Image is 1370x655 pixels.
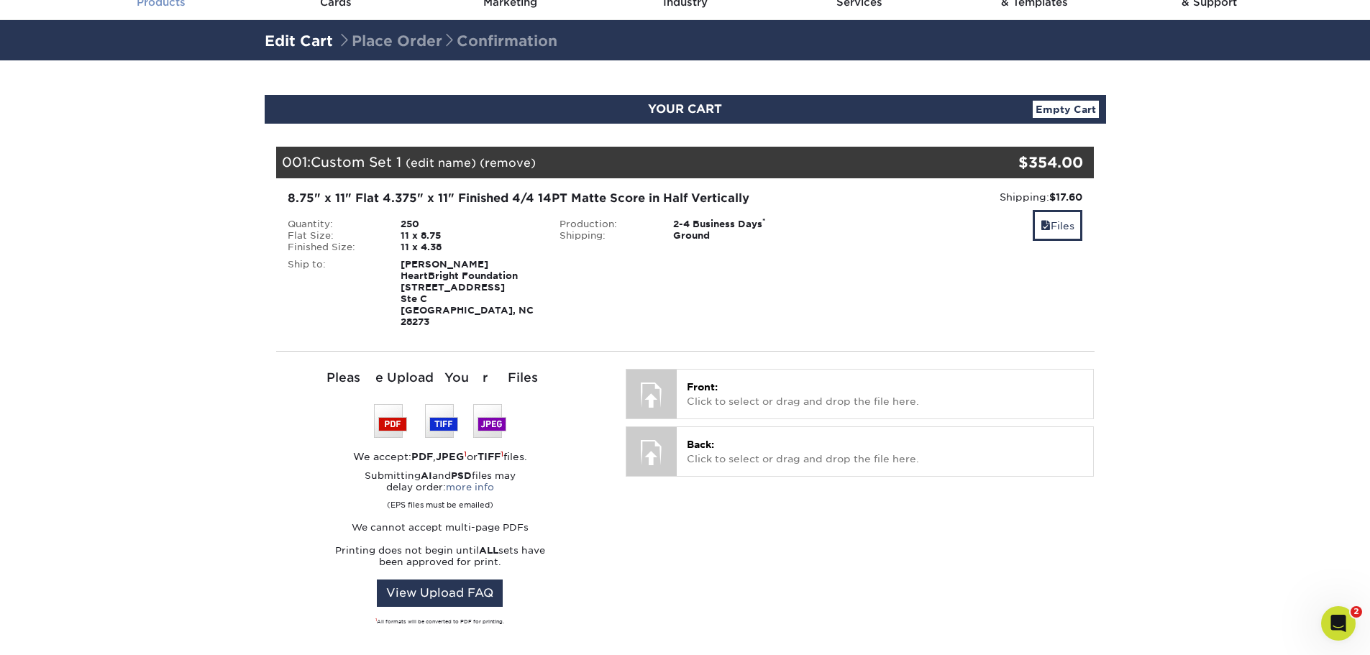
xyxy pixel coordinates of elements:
span: Custom Set 1 [311,154,401,170]
div: Quantity: [277,219,391,230]
strong: PSD [451,470,472,481]
p: Submitting and files may delay order: [276,470,605,510]
div: Please Upload Your Files [276,369,605,388]
div: Shipping: [832,190,1083,204]
div: 11 x 4.38 [390,242,549,253]
a: Edit Cart [265,32,333,50]
div: 2-4 Business Days [662,219,821,230]
div: 8.75" x 11" Flat 4.375" x 11" Finished 4/4 14PT Matte Score in Half Vertically [288,190,810,207]
span: YOUR CART [648,102,722,116]
sup: 1 [464,449,467,458]
span: files [1041,220,1051,232]
a: (edit name) [406,156,476,170]
div: 001: [276,147,958,178]
strong: ALL [479,545,498,556]
p: Click to select or drag and drop the file here. [687,380,1083,409]
div: $354.00 [958,152,1084,173]
sup: 1 [501,449,503,458]
strong: [PERSON_NAME] HeartBright Foundation [STREET_ADDRESS] Ste C [GEOGRAPHIC_DATA], NC 28273 [401,259,534,327]
a: Files [1033,210,1082,241]
span: 2 [1351,606,1362,618]
span: Back: [687,439,714,450]
p: Printing does not begin until sets have been approved for print. [276,545,605,568]
div: Production: [549,219,662,230]
iframe: Intercom live chat [1321,606,1356,641]
p: Click to select or drag and drop the file here. [687,437,1083,467]
div: Flat Size: [277,230,391,242]
div: 11 x 8.75 [390,230,549,242]
a: (remove) [480,156,536,170]
strong: TIFF [478,451,501,462]
strong: AI [421,470,432,481]
strong: PDF [411,451,433,462]
small: (EPS files must be emailed) [387,493,493,510]
div: We accept: , or files. [276,449,605,464]
strong: JPEG [436,451,464,462]
div: Finished Size: [277,242,391,253]
span: Front: [687,381,718,393]
a: Empty Cart [1033,101,1099,118]
span: Place Order Confirmation [337,32,557,50]
a: View Upload FAQ [377,580,503,607]
div: Ground [662,230,821,242]
p: We cannot accept multi-page PDFs [276,522,605,533]
strong: $17.60 [1049,191,1082,203]
div: Ship to: [277,259,391,328]
img: We accept: PSD, TIFF, or JPEG (JPG) [374,404,506,438]
sup: 1 [375,618,377,622]
div: Shipping: [549,230,662,242]
div: 250 [390,219,549,230]
iframe: Google Customer Reviews [4,611,122,650]
a: more info [446,482,494,493]
div: All formats will be converted to PDF for printing. [276,618,605,626]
